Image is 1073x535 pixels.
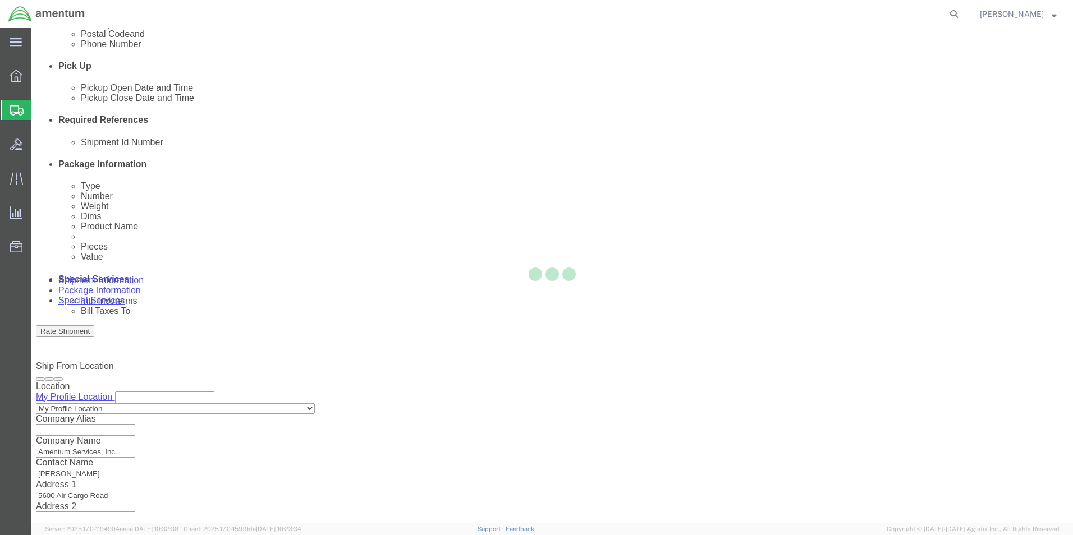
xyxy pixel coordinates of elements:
button: [PERSON_NAME] [979,7,1057,21]
img: logo [8,6,85,22]
a: Feedback [506,525,534,532]
span: Zachary Bolhuis [980,8,1044,20]
a: Support [478,525,506,532]
span: Server: 2025.17.0-1194904eeae [45,525,178,532]
span: [DATE] 10:32:38 [133,525,178,532]
span: Copyright © [DATE]-[DATE] Agistix Inc., All Rights Reserved [887,524,1060,534]
span: [DATE] 10:23:34 [256,525,301,532]
span: Client: 2025.17.0-159f9de [184,525,301,532]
